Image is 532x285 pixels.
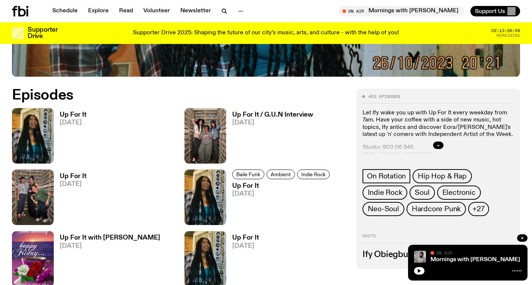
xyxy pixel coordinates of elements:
[115,6,137,16] a: Read
[410,186,435,200] a: Soul
[133,30,399,37] p: Supporter Drive 2025: Shaping the future of our city’s music, arts, and culture - with the help o...
[470,6,520,16] button: Support Us
[437,186,481,200] a: Electronic
[367,172,406,180] span: On Rotation
[84,6,113,16] a: Explore
[12,108,54,164] img: Ify - a Brown Skin girl with black braided twists, looking up to the side with her tongue stickin...
[60,120,87,126] span: [DATE]
[236,171,260,177] span: Baile Funk
[12,89,348,102] h2: Episodes
[232,183,332,189] h3: Up For It
[232,235,259,241] h3: Up For It
[232,243,259,249] span: [DATE]
[301,171,326,177] span: Indie Rock
[407,202,466,216] a: Hardcore Punk
[473,205,484,213] span: +27
[232,120,313,126] span: [DATE]
[413,169,472,183] a: Hip Hop & Rap
[60,173,87,180] h3: Up For It
[412,205,461,213] span: Hardcore Punk
[475,8,505,15] span: Support Us
[363,234,514,243] h2: Hosts
[60,181,87,187] span: [DATE]
[297,170,330,179] a: Indie Rock
[468,202,489,216] button: +27
[226,112,313,164] a: Up For It / G.U.N Interview[DATE]
[60,243,160,249] span: [DATE]
[176,6,215,16] a: Newsletter
[368,205,399,213] span: Neo-Soul
[430,257,520,263] a: Mornings with [PERSON_NAME]
[60,235,160,241] h3: Up For It with [PERSON_NAME]
[491,29,520,33] span: 02:13:56:59
[54,112,87,164] a: Up For It[DATE]
[363,169,410,183] a: On Rotation
[28,27,57,39] h3: Supporter Drive
[363,186,407,200] a: Indie Rock
[363,251,514,259] h3: Ify Obiegbu
[339,6,464,16] button: On AirMornings with [PERSON_NAME]
[497,34,520,38] span: Remaining
[436,250,452,255] span: On Air
[48,6,82,16] a: Schedule
[267,170,295,179] a: Ambient
[232,191,332,197] span: [DATE]
[184,170,226,225] img: Ify - a Brown Skin girl with black braided twists, looking up to the side with her tongue stickin...
[363,110,514,138] p: Let Ify wake you up with Up For It every weekday from 7am. Have your coffee with a side of new mu...
[226,183,332,225] a: Up For It[DATE]
[418,172,466,180] span: Hip Hop & Rap
[54,173,87,225] a: Up For It[DATE]
[414,251,426,263] img: Kana Frazer is smiling at the camera with her head tilted slightly to her left. She wears big bla...
[368,95,400,99] span: 453 episodes
[232,170,264,179] a: Baile Funk
[271,171,291,177] span: Ambient
[415,189,429,197] span: Soul
[139,6,174,16] a: Volunteer
[363,202,404,216] a: Neo-Soul
[60,112,87,118] h3: Up For It
[368,189,402,197] span: Indie Rock
[232,112,313,118] h3: Up For It / G.U.N Interview
[442,189,476,197] span: Electronic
